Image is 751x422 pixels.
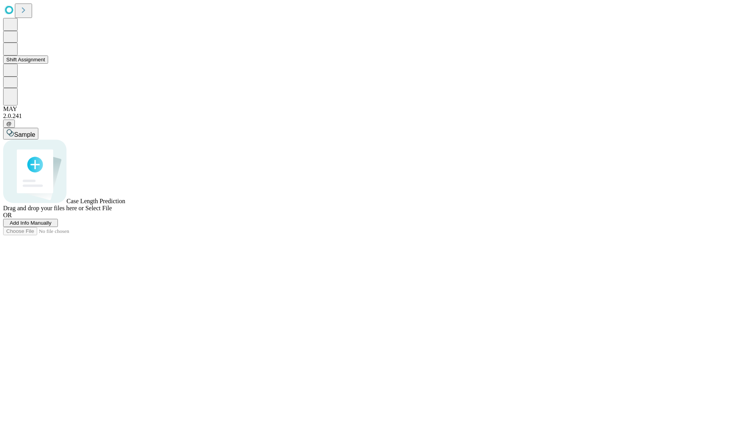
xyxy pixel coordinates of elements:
[3,113,748,120] div: 2.0.241
[3,120,15,128] button: @
[3,205,84,211] span: Drag and drop your files here or
[3,105,748,113] div: MAY
[6,121,12,127] span: @
[85,205,112,211] span: Select File
[10,220,52,226] span: Add Info Manually
[3,219,58,227] button: Add Info Manually
[66,198,125,204] span: Case Length Prediction
[14,131,35,138] span: Sample
[3,55,48,64] button: Shift Assignment
[3,128,38,139] button: Sample
[3,212,12,218] span: OR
